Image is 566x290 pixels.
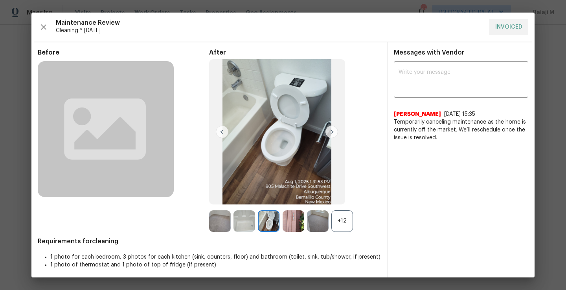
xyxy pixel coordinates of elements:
[394,49,464,56] span: Messages with Vendor
[331,210,353,232] div: +12
[56,19,483,27] span: Maintenance Review
[394,110,441,118] span: [PERSON_NAME]
[38,49,209,57] span: Before
[56,27,483,35] span: Cleaning * [DATE]
[216,126,228,138] img: left-chevron-button-url
[209,49,380,57] span: After
[394,118,528,142] span: Temporarily canceling maintenance as the home is currently off the market. We’ll reschedule once ...
[38,237,380,245] span: Requirements for cleaning
[50,261,380,269] li: 1 photo of thermostat and 1 photo of top of fridge (if present)
[50,253,380,261] li: 1 photo for each bedroom, 3 photos for each kitchen (sink, counters, floor) and bathroom (toilet,...
[444,111,475,117] span: [DATE] 15:35
[325,126,338,138] img: right-chevron-button-url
